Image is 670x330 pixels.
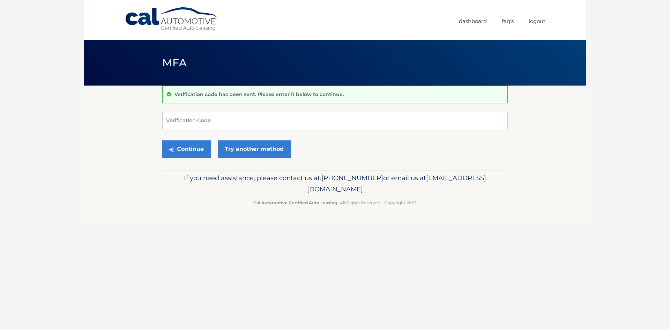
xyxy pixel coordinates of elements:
p: Verification code has been sent. Please enter it below to continue. [174,91,344,97]
a: Logout [529,15,545,27]
input: Verification Code [162,112,508,129]
span: MFA [162,56,187,69]
a: FAQ's [502,15,514,27]
a: Cal Automotive [125,7,219,32]
p: - All Rights Reserved - Copyright 2025 [167,199,503,206]
a: Dashboard [459,15,487,27]
span: [PHONE_NUMBER] [321,174,383,182]
span: [EMAIL_ADDRESS][DOMAIN_NAME] [307,174,486,193]
button: Continue [162,140,211,158]
a: Try another method [218,140,291,158]
p: If you need assistance, please contact us at: or email us at [167,173,503,195]
strong: Cal Automotive Certified Auto Leasing [253,200,337,205]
